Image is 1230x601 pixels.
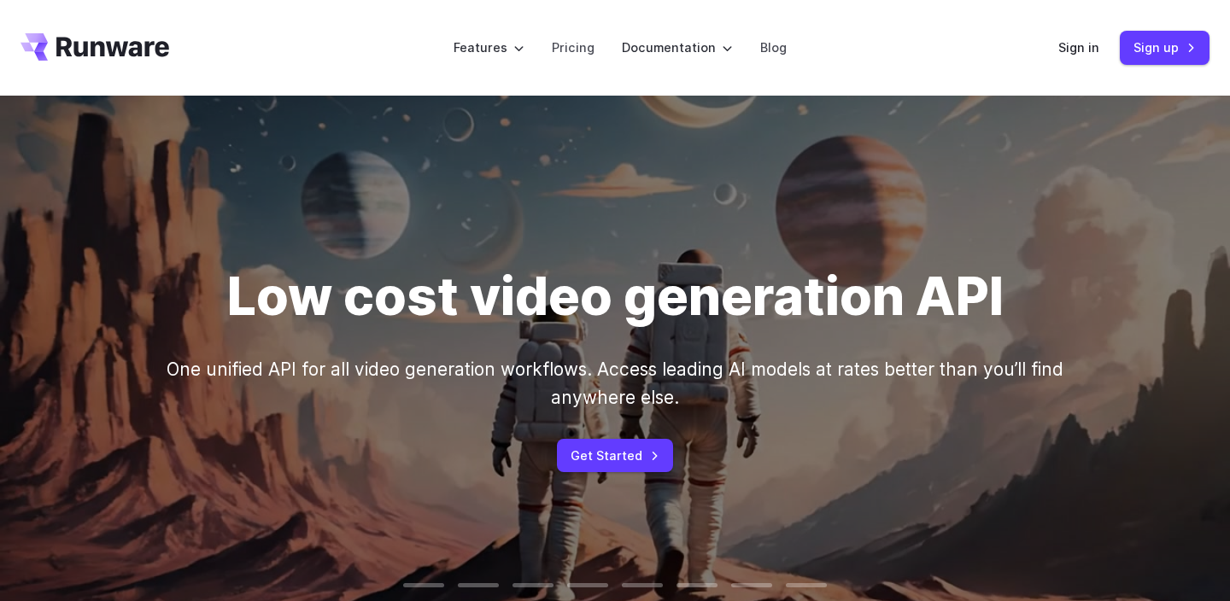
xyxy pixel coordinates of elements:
[123,355,1107,412] p: One unified API for all video generation workflows. Access leading AI models at rates better than...
[557,439,673,472] a: Get Started
[1120,31,1209,64] a: Sign up
[20,33,169,61] a: Go to /
[760,38,787,57] a: Blog
[552,38,594,57] a: Pricing
[622,38,733,57] label: Documentation
[1058,38,1099,57] a: Sign in
[454,38,524,57] label: Features
[227,265,1004,328] h1: Low cost video generation API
